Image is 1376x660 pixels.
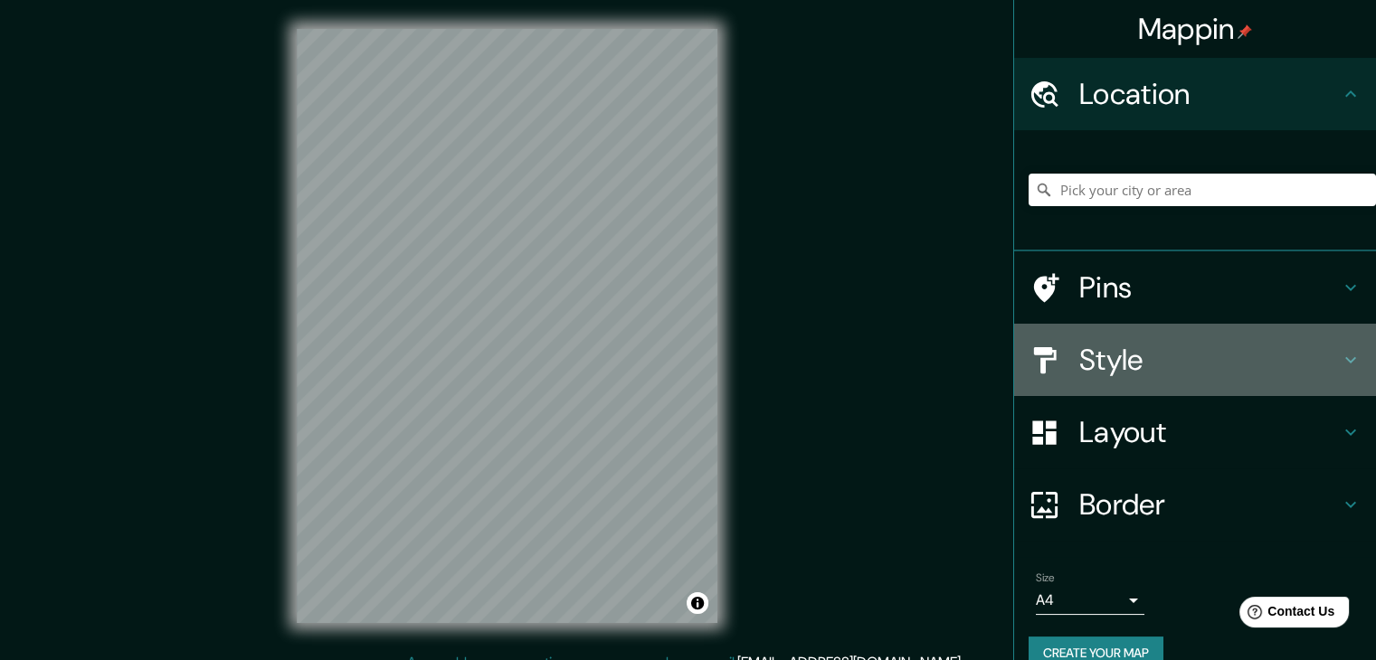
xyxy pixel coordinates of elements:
div: A4 [1036,586,1144,615]
div: Style [1014,324,1376,396]
h4: Border [1079,486,1340,523]
div: Layout [1014,396,1376,468]
h4: Mappin [1138,11,1253,47]
h4: Style [1079,342,1340,378]
input: Pick your city or area [1029,174,1376,206]
canvas: Map [297,29,717,623]
div: Location [1014,58,1376,130]
div: Border [1014,468,1376,541]
h4: Location [1079,76,1340,112]
img: pin-icon.png [1238,24,1252,39]
iframe: Help widget launcher [1215,589,1356,640]
label: Size [1036,570,1055,586]
button: Toggle attribution [687,592,708,614]
h4: Layout [1079,414,1340,450]
div: Pins [1014,251,1376,324]
h4: Pins [1079,269,1340,306]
